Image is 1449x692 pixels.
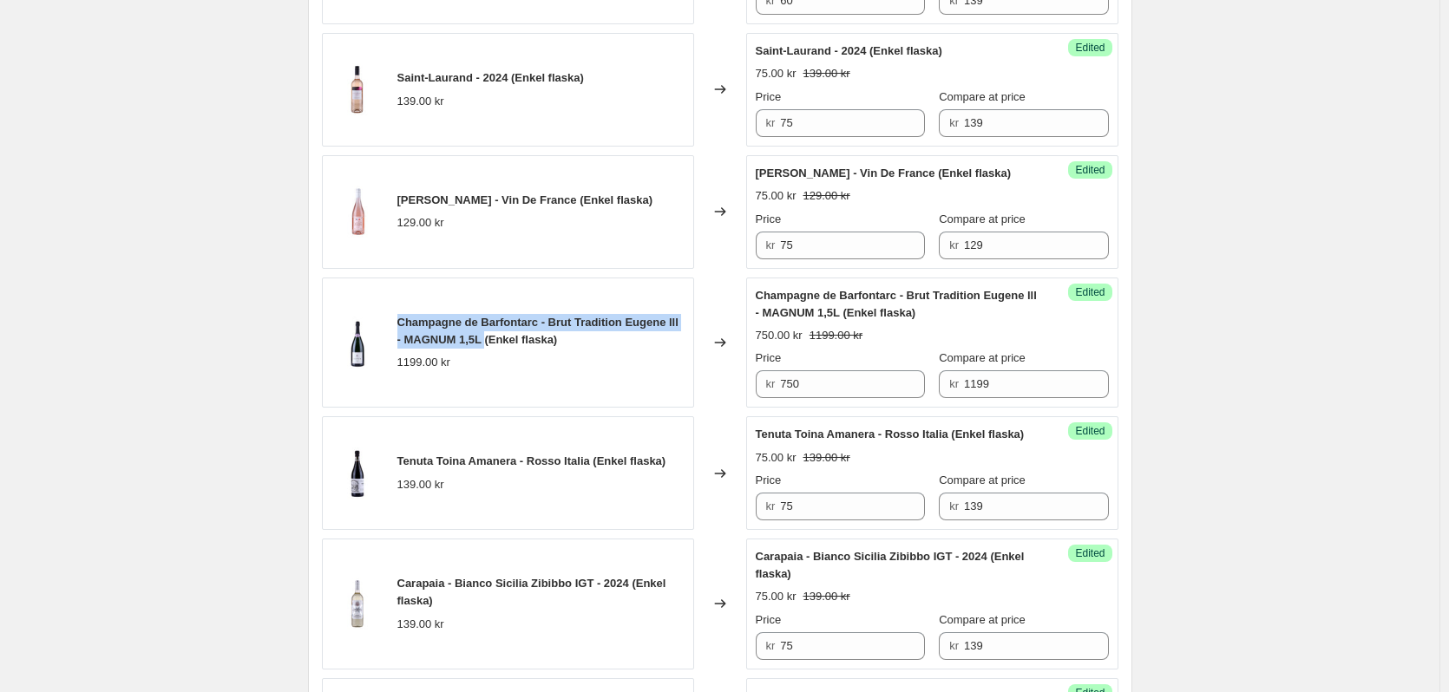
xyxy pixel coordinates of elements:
div: 75.00 kr [756,65,797,82]
img: Carapaia-BiancoSiciliaZibibboIGT2024_Ir019_b2c7133c-54a6-4e3d-bd7d-2d8e754bc5df_80x.jpg [331,578,384,630]
span: Compare at price [939,473,1026,486]
img: Tenuta_Toina_Amanera_-_Rosso_Italia_Ir031_32cbf724-53a9-42d6-970c-e97fea866144_80x.jpg [331,447,384,499]
div: 129.00 kr [397,214,444,232]
span: Compare at price [939,212,1026,225]
span: Champagne de Barfontarc - Brut Tradition Eugene lll - MAGNUM 1,5L (Enkel flaska) [397,316,679,346]
div: 139.00 kr [397,616,444,633]
span: Saint-Laurand - 2024 (Enkel flaska) [397,71,584,84]
img: Champagne_de_Barfontarc_-_MAGNUM_brut_tradition_Eugene_lll_Cdb003_80x.jpg [331,317,384,369]
span: Compare at price [939,613,1026,626]
span: Champagne de Barfontarc - Brut Tradition Eugene lll - MAGNUM 1,5L (Enkel flaska) [756,289,1037,319]
span: kr [949,238,959,251]
div: 75.00 kr [756,588,797,605]
span: [PERSON_NAME] - Vin De France (Enkel flaska) [756,166,1012,180]
div: 1199.00 kr [397,354,450,371]
strike: 139.00 kr [803,588,849,605]
strike: 139.00 kr [803,449,849,467]
span: Edited [1075,285,1105,299]
span: Tenuta Toina Amanera - Rosso Italia (Enkel flaska) [756,428,1025,441]
span: kr [766,238,776,251]
span: Price [756,351,782,364]
span: kr [949,116,959,129]
span: Carapaia - Bianco Sicilia Zibibbo IGT - 2024 (Enkel flaska) [397,577,666,607]
span: kr [766,377,776,390]
span: Price [756,212,782,225]
strike: 139.00 kr [803,65,849,82]
span: Tenuta Toina Amanera - Rosso Italia (Enkel flaska) [397,454,666,467]
span: kr [949,377,959,390]
span: Compare at price [939,90,1026,103]
span: [PERSON_NAME] - Vin De France (Enkel flaska) [397,193,653,206]
span: Edited [1075,163,1105,177]
span: Price [756,90,782,103]
span: kr [766,116,776,129]
span: Edited [1075,424,1105,438]
span: Price [756,473,782,486]
img: Saint_-_Laurand_-_fransk_rose_-_2024_-_11__Fr003_80x.jpg [331,63,384,115]
div: 75.00 kr [756,187,797,205]
span: Edited [1075,41,1105,55]
strike: 129.00 kr [803,187,849,205]
span: Price [756,613,782,626]
span: Compare at price [939,351,1026,364]
strike: 1199.00 kr [810,327,862,344]
span: Carapaia - Bianco Sicilia Zibibbo IGT - 2024 (Enkel flaska) [756,550,1025,580]
div: 75.00 kr [756,449,797,467]
div: 139.00 kr [397,476,444,493]
span: kr [766,499,776,512]
span: kr [949,639,959,652]
span: kr [766,639,776,652]
div: 750.00 kr [756,327,803,344]
span: Edited [1075,546,1105,560]
div: 139.00 kr [397,93,444,110]
img: ClaireDeJour-FranskRose_R1412_enkelt_80x.jpg [331,186,384,238]
span: kr [949,499,959,512]
span: Saint-Laurand - 2024 (Enkel flaska) [756,44,942,57]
